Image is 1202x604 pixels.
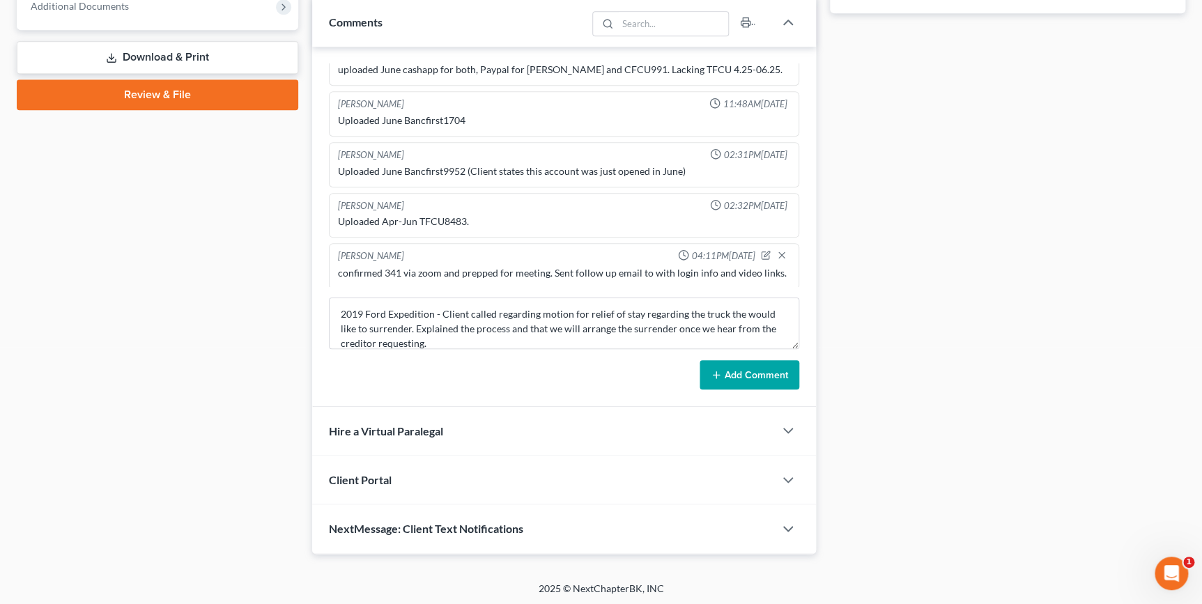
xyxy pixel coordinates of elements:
div: [PERSON_NAME] [338,148,404,162]
input: Search... [617,12,728,36]
iframe: Intercom live chat [1155,557,1188,590]
div: confirmed 341 via zoom and prepped for meeting. Sent follow up email to with login info and video... [338,266,789,280]
div: [PERSON_NAME] [338,249,404,263]
div: Uploaded June Bancfirst1704 [338,114,789,127]
span: 11:48AM[DATE] [723,98,787,111]
a: Download & Print [17,41,298,74]
span: 02:32PM[DATE] [724,199,787,212]
span: 04:11PM[DATE] [692,249,755,263]
button: Add Comment [700,360,799,389]
div: Uploaded June Bancfirst9952 (Client states this account was just opened in June) [338,164,789,178]
a: Review & File [17,79,298,110]
div: Uploaded Apr-Jun TFCU8483. [338,215,789,229]
span: 02:31PM[DATE] [724,148,787,162]
span: Hire a Virtual Paralegal [329,424,443,437]
span: NextMessage: Client Text Notifications [329,522,523,535]
span: Comments [329,15,383,29]
div: [PERSON_NAME] [338,98,404,111]
div: uploaded June cashapp for both, Paypal for [PERSON_NAME] and CFCU991. Lacking TFCU 4.25-06.25. [338,63,789,77]
span: Client Portal [329,473,392,486]
div: [PERSON_NAME] [338,199,404,212]
span: 1 [1183,557,1194,568]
